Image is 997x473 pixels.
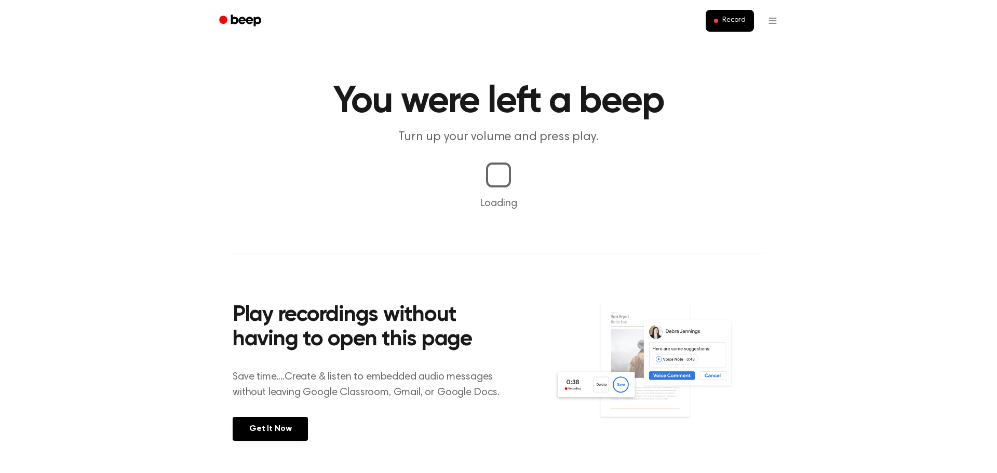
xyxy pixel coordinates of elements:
[554,300,764,440] img: Voice Comments on Docs and Recording Widget
[722,16,746,25] span: Record
[233,83,764,120] h1: You were left a beep
[760,8,785,33] button: Open menu
[233,303,513,353] h2: Play recordings without having to open this page
[12,196,985,211] p: Loading
[299,129,698,146] p: Turn up your volume and press play.
[233,369,513,400] p: Save time....Create & listen to embedded audio messages without leaving Google Classroom, Gmail, ...
[233,417,308,441] a: Get It Now
[706,10,754,32] button: Record
[212,11,271,31] a: Beep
